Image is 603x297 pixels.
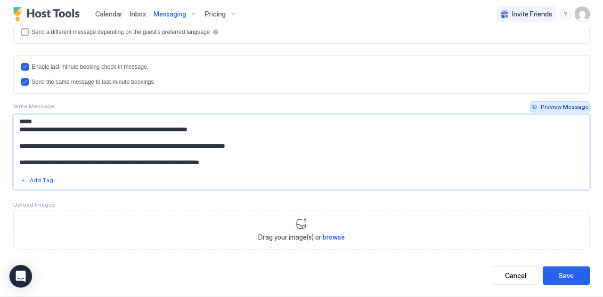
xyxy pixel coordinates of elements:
[258,233,345,241] span: Drag your image(s) or
[13,103,54,110] span: Write Message
[543,266,590,285] button: Save
[512,10,552,18] span: Invite Friends
[9,265,32,288] div: Open Intercom Messenger
[21,78,582,86] div: lastMinuteMessageIsTheSame
[492,266,539,285] button: Cancel
[559,271,574,281] div: Save
[32,64,148,70] div: Enable last-minute booking check-in message.
[13,201,55,208] span: Upload Images
[541,103,588,111] div: Preview Message
[19,175,55,186] button: Add Tag
[530,101,590,112] button: Preview Message
[505,271,526,281] div: Cancel
[21,63,582,71] div: lastMinuteMessageEnabled
[154,10,186,18] span: Messaging
[130,10,146,18] span: Inbox
[560,8,571,20] div: menu
[30,176,53,185] div: Add Tag
[95,10,122,18] span: Calendar
[32,29,210,35] div: Send a different message depending on the guest's preferred language
[323,233,345,241] span: browse
[130,9,146,19] a: Inbox
[21,28,582,36] div: languagesEnabled
[13,7,84,21] a: Host Tools Logo
[32,79,154,85] div: Send the same message to last-minute bookings
[14,115,582,171] textarea: Input Field
[95,9,122,19] a: Calendar
[575,7,590,22] div: User profile
[205,10,226,18] span: Pricing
